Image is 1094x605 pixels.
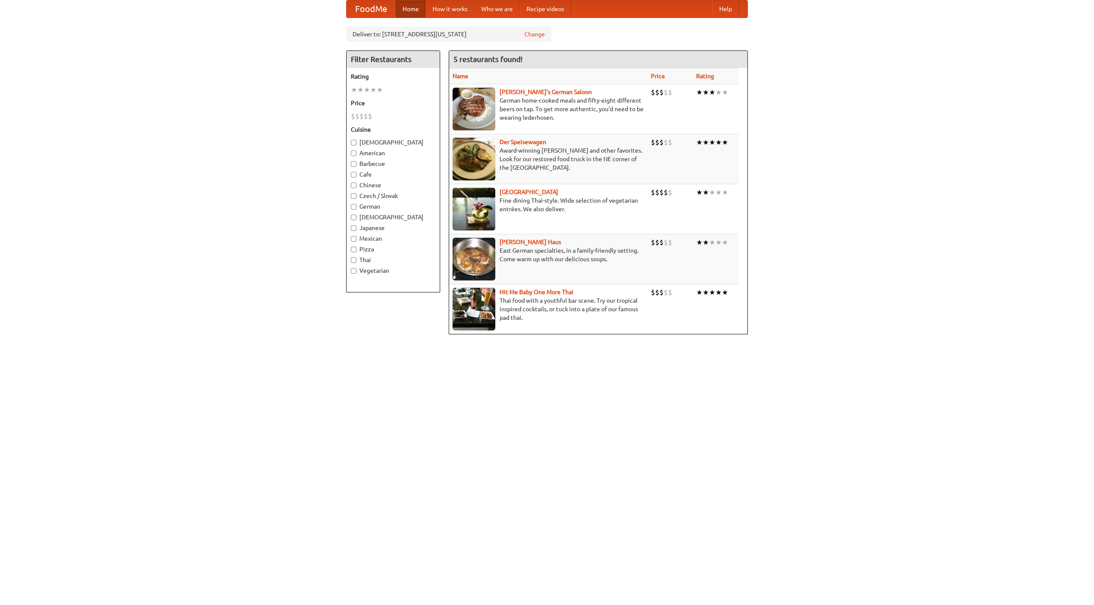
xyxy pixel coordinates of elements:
input: Thai [351,257,356,263]
li: ★ [709,188,715,197]
a: Name [453,73,468,80]
a: FoodMe [347,0,396,18]
li: ★ [715,188,722,197]
input: Japanese [351,225,356,231]
li: $ [664,288,668,297]
input: American [351,151,356,156]
a: Hit Me Baby One More Thai [500,289,573,295]
img: esthers.jpg [453,88,495,130]
input: Cafe [351,172,356,177]
a: Help [712,0,739,18]
li: $ [668,238,672,247]
li: ★ [709,288,715,297]
p: Fine dining Thai-style. Wide selection of vegetarian entrées. We also deliver. [453,196,644,213]
li: $ [651,288,655,297]
label: Japanese [351,224,435,232]
a: Price [651,73,665,80]
p: East German specialties, in a family-friendly setting. Come warm up with our delicious soups. [453,246,644,263]
li: $ [655,238,659,247]
li: $ [668,88,672,97]
li: $ [651,188,655,197]
li: $ [659,138,664,147]
input: Pizza [351,247,356,252]
li: ★ [722,238,728,247]
input: Mexican [351,236,356,242]
li: ★ [722,138,728,147]
li: $ [659,288,664,297]
a: Recipe videos [520,0,571,18]
label: Pizza [351,245,435,254]
img: satay.jpg [453,188,495,230]
li: $ [655,188,659,197]
a: Change [524,30,545,38]
li: ★ [715,88,722,97]
label: German [351,202,435,211]
li: $ [664,238,668,247]
li: ★ [370,85,376,94]
li: $ [655,88,659,97]
li: $ [364,112,368,121]
li: $ [659,238,664,247]
a: Who we are [474,0,520,18]
h5: Rating [351,72,435,81]
li: ★ [376,85,383,94]
li: ★ [715,288,722,297]
li: ★ [696,138,703,147]
li: ★ [722,188,728,197]
a: Der Speisewagen [500,139,546,145]
li: ★ [709,238,715,247]
b: [PERSON_NAME] Haus [500,239,561,245]
li: ★ [703,288,709,297]
label: American [351,149,435,157]
li: ★ [357,85,364,94]
li: ★ [696,188,703,197]
p: Thai food with a youthful bar scene. Try our tropical inspired cocktails, or tuck into a plate of... [453,296,644,322]
label: Chinese [351,181,435,189]
li: ★ [696,88,703,97]
input: German [351,204,356,210]
a: [PERSON_NAME]'s German Saloon [500,89,592,95]
li: $ [659,188,664,197]
img: speisewagen.jpg [453,138,495,180]
li: ★ [351,85,357,94]
li: ★ [364,85,370,94]
label: [DEMOGRAPHIC_DATA] [351,213,435,221]
input: Vegetarian [351,268,356,274]
label: Cafe [351,170,435,179]
li: ★ [722,88,728,97]
label: Thai [351,256,435,264]
p: Award-winning [PERSON_NAME] and other favorites. Look for our restored food truck in the NE corne... [453,146,644,172]
input: Barbecue [351,161,356,167]
input: Czech / Slovak [351,193,356,199]
label: Mexican [351,234,435,243]
li: $ [355,112,359,121]
li: $ [668,138,672,147]
div: Deliver to: [STREET_ADDRESS][US_STATE] [346,27,551,42]
li: $ [659,88,664,97]
input: [DEMOGRAPHIC_DATA] [351,140,356,145]
li: $ [655,138,659,147]
label: [DEMOGRAPHIC_DATA] [351,138,435,147]
li: ★ [703,188,709,197]
li: $ [651,88,655,97]
li: $ [651,238,655,247]
li: ★ [703,138,709,147]
label: Barbecue [351,159,435,168]
h5: Cuisine [351,125,435,134]
li: ★ [715,238,722,247]
li: $ [368,112,372,121]
li: $ [668,288,672,297]
label: Czech / Slovak [351,192,435,200]
img: kohlhaus.jpg [453,238,495,280]
li: $ [655,288,659,297]
li: ★ [696,288,703,297]
h4: Filter Restaurants [347,51,440,68]
li: ★ [696,238,703,247]
a: [GEOGRAPHIC_DATA] [500,189,558,195]
a: Rating [696,73,714,80]
ng-pluralize: 5 restaurants found! [453,55,523,63]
